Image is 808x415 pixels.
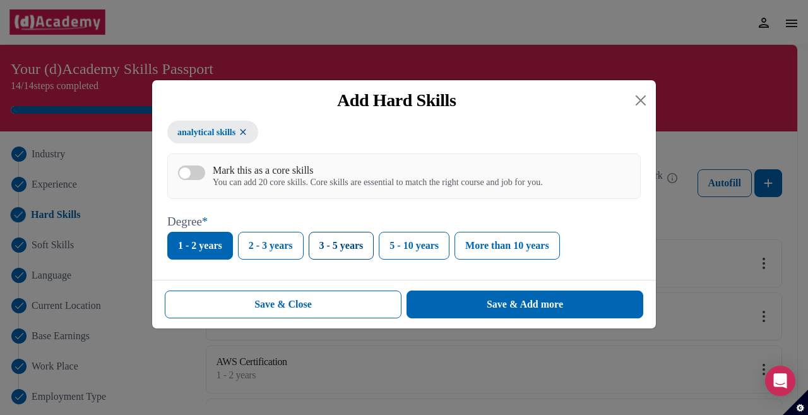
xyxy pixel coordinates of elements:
div: Open Intercom Messenger [765,366,795,396]
div: Add Hard Skills [162,90,631,111]
button: More than 10 years [454,232,560,260]
p: Degree [167,214,641,229]
div: Mark this as a core skills [213,164,543,176]
div: Save & Close [254,297,312,312]
div: You can add 20 core skills. Core skills are essential to match the right course and job for you. [213,177,543,188]
img: x [238,126,248,137]
div: Save & Add more [487,297,563,312]
button: Save & Add more [407,291,643,318]
span: analytical skills [177,126,235,139]
button: Mark this as a core skillsYou can add 20 core skills. Core skills are essential to match the righ... [178,165,205,180]
button: Save & Close [165,291,401,318]
button: 2 - 3 years [238,232,304,260]
button: Set cookie preferences [783,390,808,415]
button: Close [631,90,651,111]
button: analytical skills [167,121,258,143]
button: 1 - 2 years [167,232,233,260]
button: 3 - 5 years [309,232,374,260]
button: 5 - 10 years [379,232,449,260]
